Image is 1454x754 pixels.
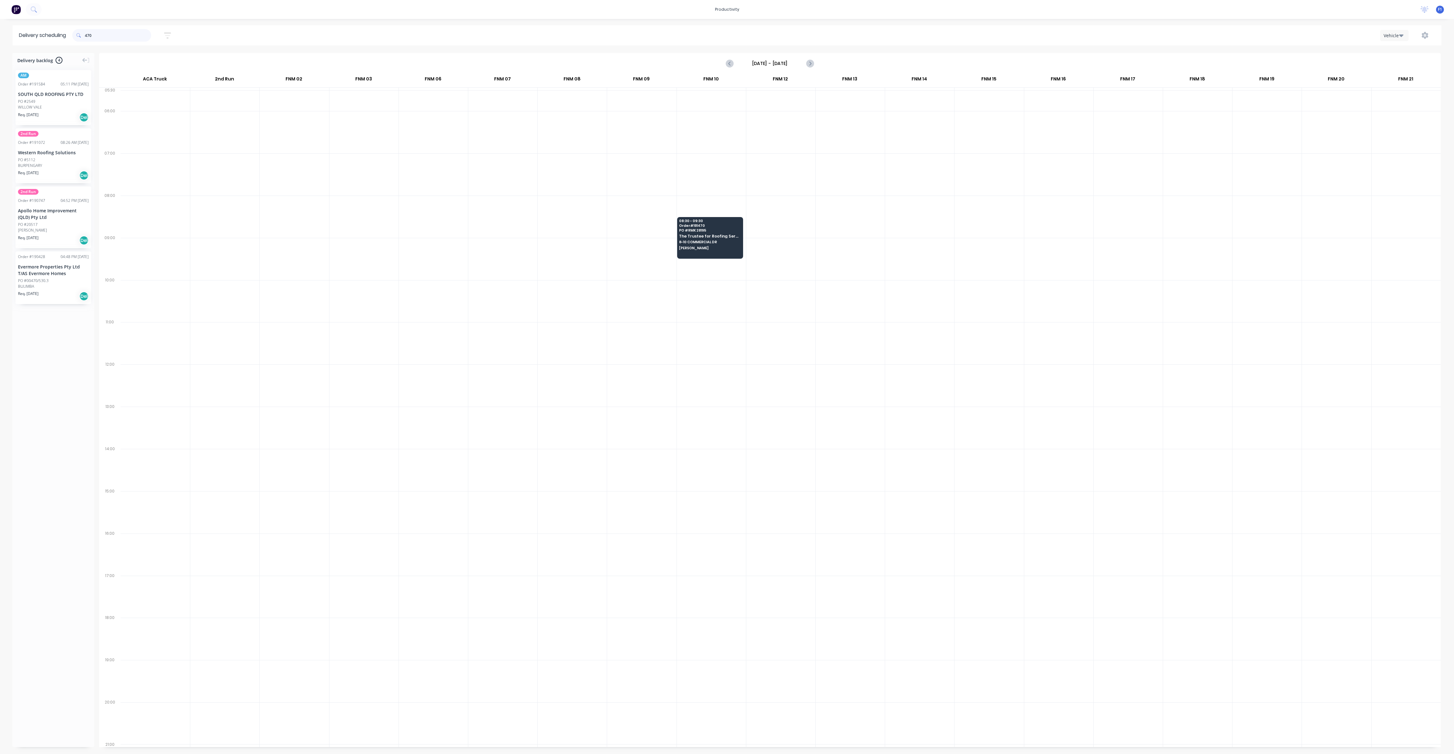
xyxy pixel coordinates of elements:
div: FNM 13 [815,74,884,87]
div: 13:00 [99,403,121,445]
div: PO #20517 [18,222,38,227]
div: FNM 02 [259,74,328,87]
span: Req. [DATE] [18,235,38,241]
div: FNM 03 [329,74,398,87]
div: PO #2549 [18,99,35,104]
div: SOUTH QLD ROOFING PTY LTD [18,91,89,97]
div: [PERSON_NAME] [18,227,89,233]
div: 18:00 [99,614,121,656]
div: WILLOW VALE [18,104,89,110]
div: Del [79,236,89,245]
div: Del [79,113,89,122]
div: 04:48 PM [DATE] [61,254,89,260]
div: BULIMBA [18,284,89,289]
div: 20:00 [99,698,121,741]
div: 2nd Run [190,74,259,87]
div: 09:00 [99,234,121,276]
div: FNM 15 [954,74,1023,87]
span: PO # RMK 28195 [679,228,740,232]
div: FNM 12 [746,74,815,87]
div: 12:00 [99,361,121,403]
span: F1 [1438,7,1442,12]
span: Req. [DATE] [18,112,38,118]
div: FNM 21 [1371,74,1440,87]
div: FNM 06 [399,74,468,87]
div: 15:00 [99,487,121,530]
div: FNM 19 [1232,74,1301,87]
div: FNM 08 [537,74,606,87]
span: [PERSON_NAME] [679,246,740,250]
span: Delivery backlog [17,57,53,64]
div: 14:00 [99,445,121,487]
div: Evermore Properties Pty Ltd T/AS Evermore Homes [18,263,89,277]
div: Order # 191584 [18,81,45,87]
div: FNM 10 [676,74,745,87]
span: 2nd Run [18,189,38,195]
div: FNM 14 [885,74,954,87]
span: Req. [DATE] [18,170,38,176]
div: 16:00 [99,530,121,572]
div: Del [79,292,89,301]
div: Order # 191072 [18,140,45,145]
div: 07:00 [99,150,121,192]
img: Factory [11,5,21,14]
span: Order # 191470 [679,224,740,227]
div: PO #00470/530.3 [18,278,49,284]
div: 19:00 [99,656,121,698]
span: The Trustee for Roofing Services QLD Trust [679,234,740,238]
div: 08:26 AM [DATE] [61,140,89,145]
div: Apollo Home Improvement (QLD) Pty Ltd [18,207,89,221]
div: ACA Truck [120,74,190,87]
div: 10:00 [99,276,121,319]
div: 17:00 [99,572,121,614]
div: Vehicle [1384,32,1402,39]
div: Order # 190747 [18,198,45,203]
input: Search for orders [85,29,151,42]
div: FNM 18 [1163,74,1232,87]
span: Req. [DATE] [18,291,38,297]
div: PO #5112 [18,157,35,163]
button: Vehicle [1380,30,1409,41]
span: 08:30 - 09:30 [679,219,740,223]
div: 11:00 [99,318,121,361]
div: 05:30 [99,86,121,107]
div: FNM 20 [1302,74,1371,87]
div: 08:00 [99,192,121,234]
div: productivity [712,5,742,14]
span: 4 [56,57,62,64]
div: 21:00 [99,741,121,748]
div: FNM 09 [607,74,676,87]
div: FNM 16 [1024,74,1093,87]
div: Order # 190428 [18,254,45,260]
div: Del [79,171,89,180]
div: FNM 17 [1093,74,1162,87]
span: 8-10 COMMERCIAL DR [679,240,740,244]
div: 05:11 PM [DATE] [61,81,89,87]
div: BURPENGARY [18,163,89,168]
div: Delivery scheduling [13,25,72,45]
div: FNM 07 [468,74,537,87]
div: 04:52 PM [DATE] [61,198,89,203]
div: 06:00 [99,107,121,150]
span: AM [18,73,29,78]
div: Western Roofing Solutions [18,149,89,156]
span: 2nd Run [18,131,38,137]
